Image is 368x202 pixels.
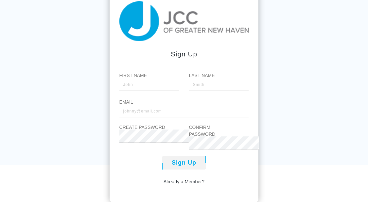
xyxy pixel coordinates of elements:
[119,124,167,131] label: Create Password
[119,1,249,41] img: taiji-logo.png
[119,78,179,91] input: John
[189,72,249,79] label: Last Name
[119,72,179,79] label: First Name
[189,78,249,91] input: Smith
[164,178,205,186] a: Already a Member?
[189,124,237,138] label: Confirm Password
[119,49,249,59] div: Sign up
[119,99,249,106] label: Email
[162,156,206,170] button: Sign Up
[119,104,249,117] input: johnny@email.com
